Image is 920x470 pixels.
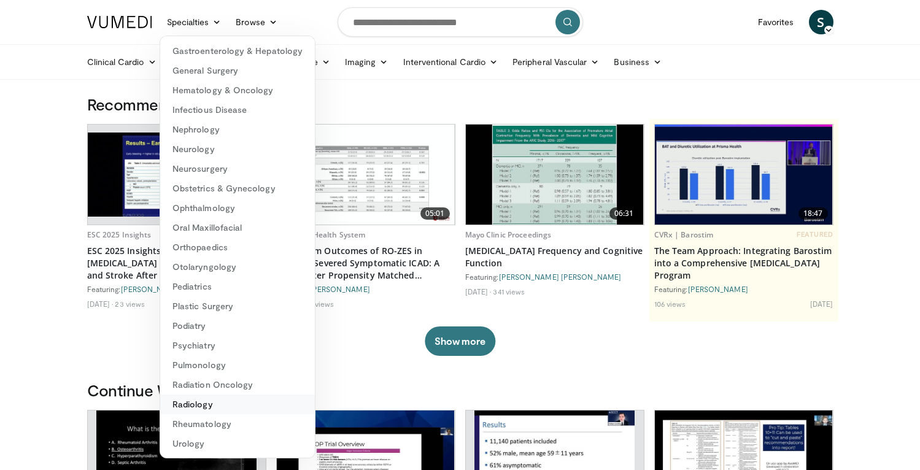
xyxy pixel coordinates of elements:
[751,10,802,34] a: Favorites
[160,355,315,375] a: Pulmonology
[160,80,315,100] a: Hematology & Oncology
[466,125,644,225] img: 81e192ff-7a39-4c1d-a1c7-f12afaf36599.620x360_q85_upscale.jpg
[160,120,315,139] a: Nephrology
[160,159,315,179] a: Neurosurgery
[277,125,455,225] a: 05:01
[88,133,266,217] img: 68ce1167-1ce8-42b0-a647-a21159863b6c.620x360_q85_upscale.jpg
[228,10,285,34] a: Browse
[798,207,828,220] span: 18:47
[338,7,583,37] input: Search topics, interventions
[505,50,606,74] a: Peripheral Vascular
[87,229,152,240] a: ESC 2025 Insights
[160,139,315,159] a: Neurology
[160,36,315,458] div: Specialties
[654,229,714,240] a: CVRx | Barostim
[465,229,552,240] a: Mayo Clinic Proceedings
[688,285,748,293] a: [PERSON_NAME]
[655,125,833,225] a: 18:47
[160,277,315,296] a: Pediatrics
[276,284,455,294] div: Featuring:
[338,50,396,74] a: Imaging
[160,336,315,355] a: Psychiatry
[87,284,266,294] div: Featuring:
[88,125,266,225] a: 12:59
[493,287,525,296] li: 341 views
[465,287,492,296] li: [DATE]
[87,380,833,400] h3: Continue Watching
[160,218,315,237] a: Oral Maxillofacial
[160,296,315,316] a: Plastic Surgery
[87,94,833,114] h3: Recommended for You
[160,237,315,257] a: Orthopaedics
[655,125,833,225] img: 6d264a54-9de4-4e50-92ac-3980a0489eeb.620x360_q85_upscale.jpg
[654,284,833,294] div: Featuring:
[654,245,833,282] a: The Team Approach: Integrating Barostim into a Comprehensive [MEDICAL_DATA] Program
[277,125,455,225] img: 627c2dd7-b815-408c-84d8-5c8a7424924c.620x360_q85_upscale.jpg
[465,245,644,269] a: [MEDICAL_DATA] Frequency and Cognitive Function
[87,299,114,309] li: [DATE]
[809,10,833,34] a: S
[276,245,455,282] a: Long-Term Outcomes of RO-ZES in Treating Severed Symptomatic ICAD: A Multicenter Propensity Match...
[87,245,266,282] a: ESC 2025 Insights: Impact of Delayed [MEDICAL_DATA] Bridging on Bleeding and Stroke After Heartma...
[160,10,229,34] a: Specialties
[304,299,334,309] li: 45 views
[160,316,315,336] a: Podiatry
[160,257,315,277] a: Otolaryngology
[797,230,833,239] span: FEATURED
[160,179,315,198] a: Obstetrics & Gynecology
[606,50,669,74] a: Business
[810,299,833,309] li: [DATE]
[654,299,686,309] li: 106 views
[160,61,315,80] a: General Surgery
[160,434,315,453] a: Urology
[466,125,644,225] a: 06:31
[396,50,506,74] a: Interventional Cardio
[160,198,315,218] a: Ophthalmology
[115,299,145,309] li: 23 views
[160,41,315,61] a: Gastroenterology & Hepatology
[609,207,639,220] span: 06:31
[310,285,370,293] a: [PERSON_NAME]
[160,375,315,395] a: Radiation Oncology
[87,16,152,28] img: VuMedi Logo
[425,326,495,356] button: Show more
[420,207,450,220] span: 05:01
[80,50,164,74] a: Clinical Cardio
[160,100,315,120] a: Infectious Disease
[160,414,315,434] a: Rheumatology
[499,272,622,281] a: [PERSON_NAME] [PERSON_NAME]
[465,272,644,282] div: Featuring:
[121,285,181,293] a: [PERSON_NAME]
[276,229,366,240] a: St. Luke's Health System
[160,395,315,414] a: Radiology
